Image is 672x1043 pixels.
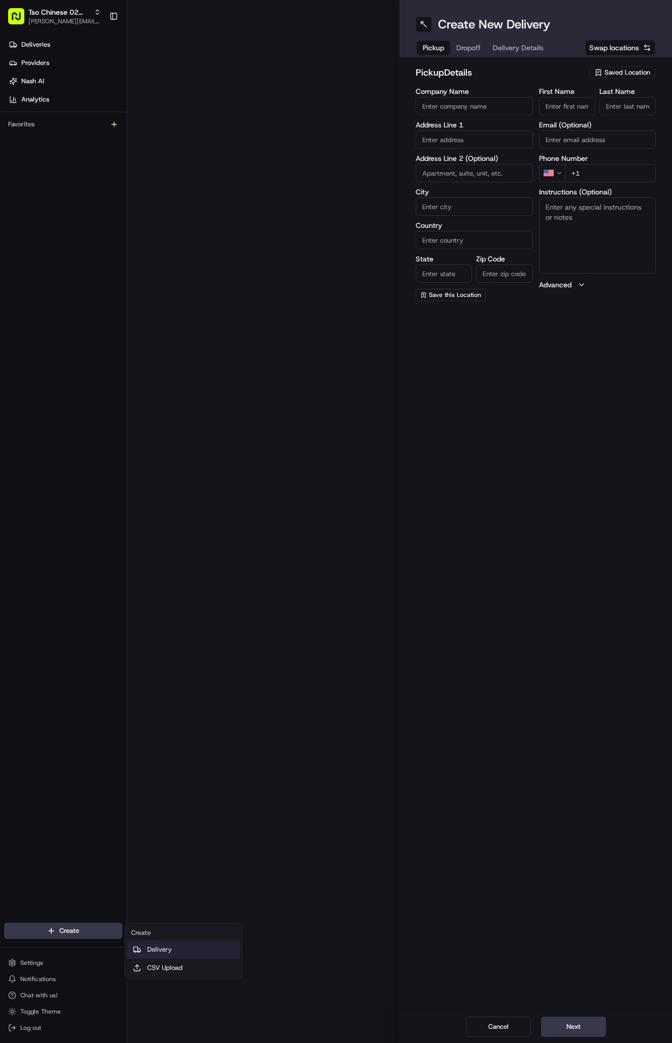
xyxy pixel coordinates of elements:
span: Settings [20,959,43,967]
div: Past conversations [10,132,68,140]
span: Deliveries [21,40,50,49]
label: Address Line 1 [416,121,533,128]
h2: pickup Details [416,65,583,80]
a: CSV Upload [127,959,240,977]
span: Analytics [21,95,49,104]
input: Enter company name [416,97,533,115]
span: Delivery Details [493,43,544,53]
img: 1736555255976-a54dd68f-1ca7-489b-9aae-adbdc363a1c4 [10,97,28,115]
span: Nash AI [21,77,44,86]
label: First Name [539,88,595,95]
label: Phone Number [539,155,656,162]
span: Saved Location [604,68,650,77]
span: • [136,157,139,165]
img: Wisdom Oko [10,175,26,195]
span: Save this Location [429,291,481,299]
h1: Create New Delivery [438,16,550,32]
a: 💻API Documentation [82,223,167,241]
label: Country [416,222,533,229]
label: Last Name [599,88,656,95]
a: 📗Knowledge Base [6,223,82,241]
div: 📗 [10,228,18,236]
span: Knowledge Base [20,227,78,237]
span: Chat with us! [20,991,57,999]
div: Favorites [4,116,122,132]
span: Pickup [423,43,444,53]
span: Notifications [20,975,56,983]
label: Instructions (Optional) [539,188,656,195]
span: [DATE] [116,185,137,193]
span: Wisdom [PERSON_NAME] [31,185,108,193]
img: 1736555255976-a54dd68f-1ca7-489b-9aae-adbdc363a1c4 [20,185,28,193]
input: Enter first name [539,97,595,115]
input: Enter country [416,231,533,249]
div: Create [127,925,240,940]
button: Start new chat [173,100,185,112]
span: • [110,185,114,193]
span: Swap locations [589,43,639,53]
img: Nash [10,10,30,30]
input: Enter phone number [565,164,656,182]
input: Enter last name [599,97,656,115]
span: Create [59,926,79,935]
input: Clear [26,65,167,76]
span: [DATE] [141,157,162,165]
input: Apartment, suite, unit, etc. [416,164,533,182]
button: See all [157,130,185,142]
input: Enter city [416,197,533,216]
div: 💻 [86,228,94,236]
a: Delivery [127,940,240,959]
label: Address Line 2 (Optional) [416,155,533,162]
label: Advanced [539,280,572,290]
label: Email (Optional) [539,121,656,128]
button: Cancel [466,1017,531,1037]
span: Toggle Theme [20,1007,61,1016]
label: State [416,255,472,262]
label: Zip Code [476,255,532,262]
span: [PERSON_NAME] (Store Manager) [31,157,133,165]
label: City [416,188,533,195]
span: Pylon [101,252,123,259]
span: Dropoff [456,43,481,53]
input: Enter address [416,130,533,149]
p: Welcome 👋 [10,41,185,57]
input: Enter zip code [476,264,532,283]
input: Enter state [416,264,472,283]
button: Next [541,1017,606,1037]
a: Powered byPylon [72,251,123,259]
span: Providers [21,58,49,68]
label: Company Name [416,88,533,95]
div: We're available if you need us! [46,107,140,115]
span: Log out [20,1024,41,1032]
span: API Documentation [96,227,163,237]
div: Start new chat [46,97,166,107]
img: Antonia (Store Manager) [10,148,26,164]
input: Enter email address [539,130,656,149]
span: [PERSON_NAME][EMAIL_ADDRESS][DOMAIN_NAME] [28,17,101,25]
img: 4281594248423_2fcf9dad9f2a874258b8_72.png [21,97,40,115]
span: Tso Chinese 02 Arbor [28,7,90,17]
